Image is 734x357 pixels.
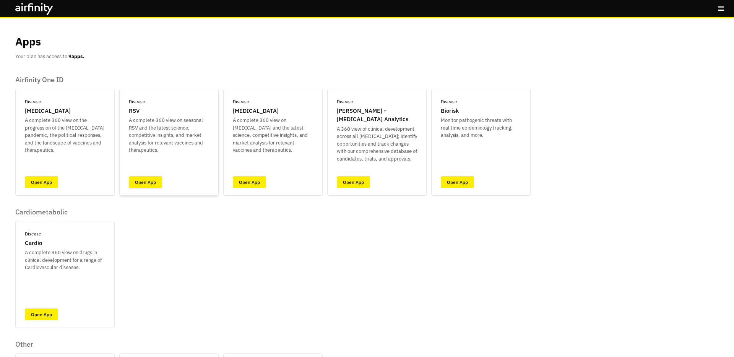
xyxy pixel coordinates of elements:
[337,98,353,105] p: Disease
[233,176,266,188] a: Open App
[25,308,58,320] a: Open App
[129,117,209,154] p: A complete 360 view on seasonal RSV and the latest science, competitive insights, and market anal...
[441,107,459,115] p: Biorisk
[337,125,417,163] p: A 360 view of clinical development across all [MEDICAL_DATA]; identify opportunities and track ch...
[129,107,140,115] p: RSV
[441,176,474,188] a: Open App
[15,340,323,349] p: Other
[15,76,531,84] p: Airfinity One ID
[233,98,249,105] p: Disease
[25,239,42,248] p: Cardio
[25,249,105,271] p: A complete 360 view on drugs in clinical development for a range of Cardiovascular diseases.
[441,98,457,105] p: Disease
[25,117,105,154] p: A complete 360 view on the progression of the [MEDICAL_DATA] pandemic, the political responses, a...
[68,53,84,60] b: 9 apps.
[441,117,521,139] p: Monitor pathogenic threats with real time epidemiology tracking, analysis, and more.
[337,107,417,124] p: [PERSON_NAME] - [MEDICAL_DATA] Analytics
[15,53,84,60] p: Your plan has access to
[337,176,370,188] a: Open App
[15,208,115,216] p: Cardiometabolic
[15,34,41,50] p: Apps
[233,117,313,154] p: A complete 360 view on [MEDICAL_DATA] and the latest science, competitive insights, and market an...
[233,107,279,115] p: [MEDICAL_DATA]
[129,98,145,105] p: Disease
[25,98,41,105] p: Disease
[25,230,41,237] p: Disease
[25,107,71,115] p: [MEDICAL_DATA]
[129,176,162,188] a: Open App
[25,176,58,188] a: Open App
